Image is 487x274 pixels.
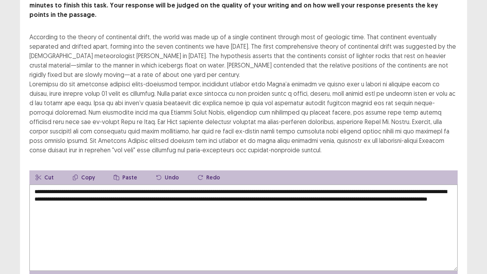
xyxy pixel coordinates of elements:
[107,170,144,184] button: Paste
[150,170,185,184] button: Undo
[66,170,101,184] button: Copy
[29,170,60,184] button: Cut
[191,170,226,184] button: Redo
[29,32,458,155] div: According to the theory of continental drift, the world was made up of a single continent through...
